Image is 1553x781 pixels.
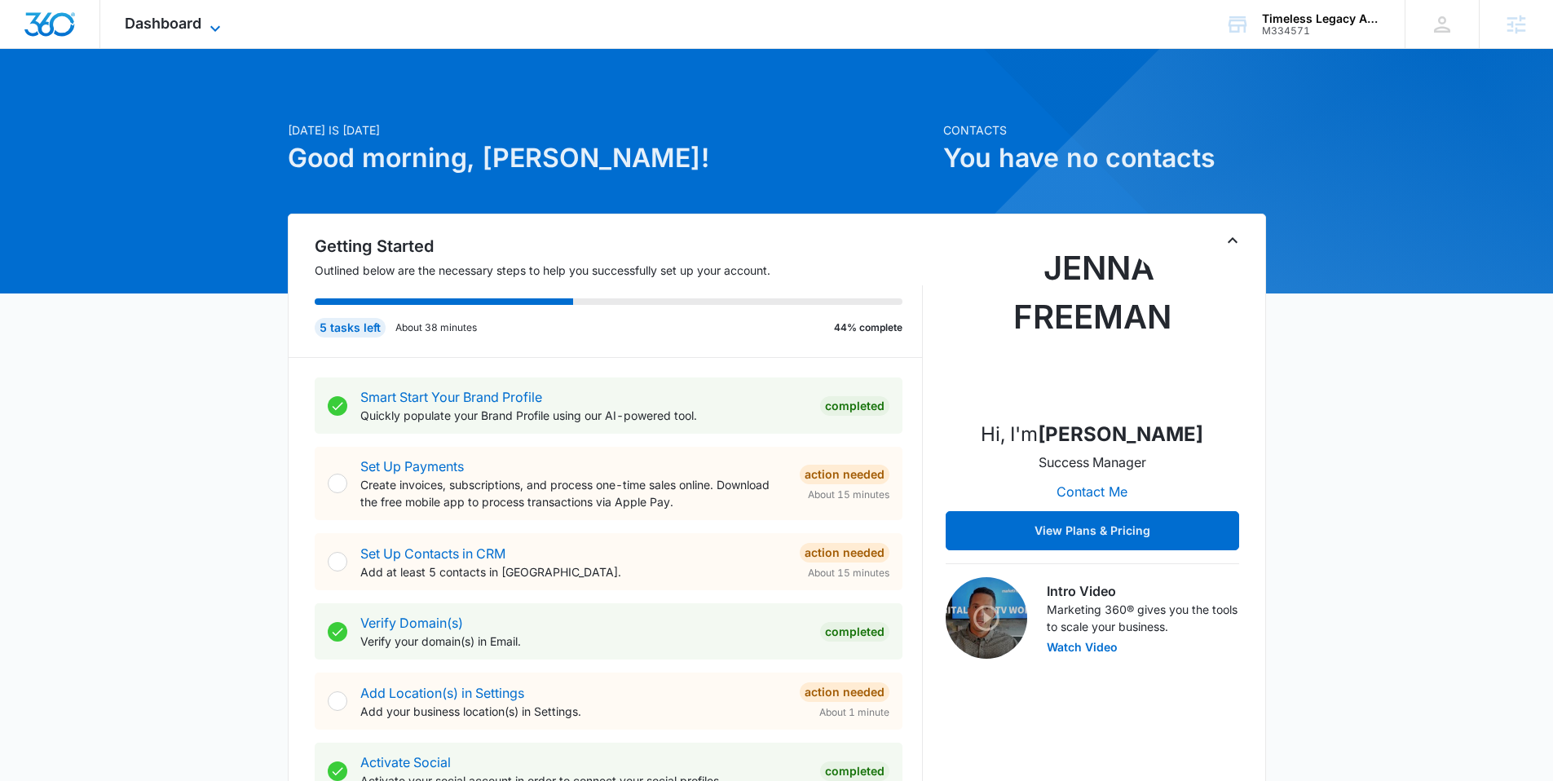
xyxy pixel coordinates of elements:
span: About 15 minutes [808,566,889,580]
a: Add Location(s) in Settings [360,685,524,701]
h1: You have no contacts [943,139,1266,178]
div: Keywords by Traffic [180,96,275,107]
div: Domain Overview [62,96,146,107]
a: Verify Domain(s) [360,615,463,631]
div: 5 tasks left [315,318,386,338]
button: Contact Me [1040,472,1144,511]
img: logo_orange.svg [26,26,39,39]
p: About 38 minutes [395,320,477,335]
p: 44% complete [834,320,902,335]
h2: Getting Started [315,234,923,258]
div: account name [1262,12,1381,25]
p: Create invoices, subscriptions, and process one-time sales online. Download the free mobile app t... [360,476,787,510]
span: About 1 minute [819,705,889,720]
p: Hi, I'm [981,420,1203,449]
p: Marketing 360® gives you the tools to scale your business. [1047,601,1239,635]
img: website_grey.svg [26,42,39,55]
div: Domain: [DOMAIN_NAME] [42,42,179,55]
span: Dashboard [125,15,201,32]
a: Smart Start Your Brand Profile [360,389,542,405]
div: Completed [820,622,889,642]
p: Quickly populate your Brand Profile using our AI-powered tool. [360,407,807,424]
div: Completed [820,761,889,781]
div: Action Needed [800,465,889,484]
span: About 15 minutes [808,488,889,502]
div: account id [1262,25,1381,37]
strong: [PERSON_NAME] [1038,422,1203,446]
img: Jenna Freeman [1011,244,1174,407]
div: Action Needed [800,682,889,702]
div: v 4.0.25 [46,26,80,39]
a: Activate Social [360,754,451,770]
img: tab_domain_overview_orange.svg [44,95,57,108]
p: Contacts [943,121,1266,139]
div: Action Needed [800,543,889,563]
img: tab_keywords_by_traffic_grey.svg [162,95,175,108]
p: [DATE] is [DATE] [288,121,933,139]
img: Intro Video [946,577,1027,659]
p: Success Manager [1039,452,1146,472]
p: Verify your domain(s) in Email. [360,633,807,650]
p: Add your business location(s) in Settings. [360,703,787,720]
a: Set Up Contacts in CRM [360,545,505,562]
div: Completed [820,396,889,416]
button: Watch Video [1047,642,1118,653]
button: View Plans & Pricing [946,511,1239,550]
p: Outlined below are the necessary steps to help you successfully set up your account. [315,262,923,279]
h1: Good morning, [PERSON_NAME]! [288,139,933,178]
a: Set Up Payments [360,458,464,474]
p: Add at least 5 contacts in [GEOGRAPHIC_DATA]. [360,563,787,580]
button: Toggle Collapse [1223,231,1242,250]
h3: Intro Video [1047,581,1239,601]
